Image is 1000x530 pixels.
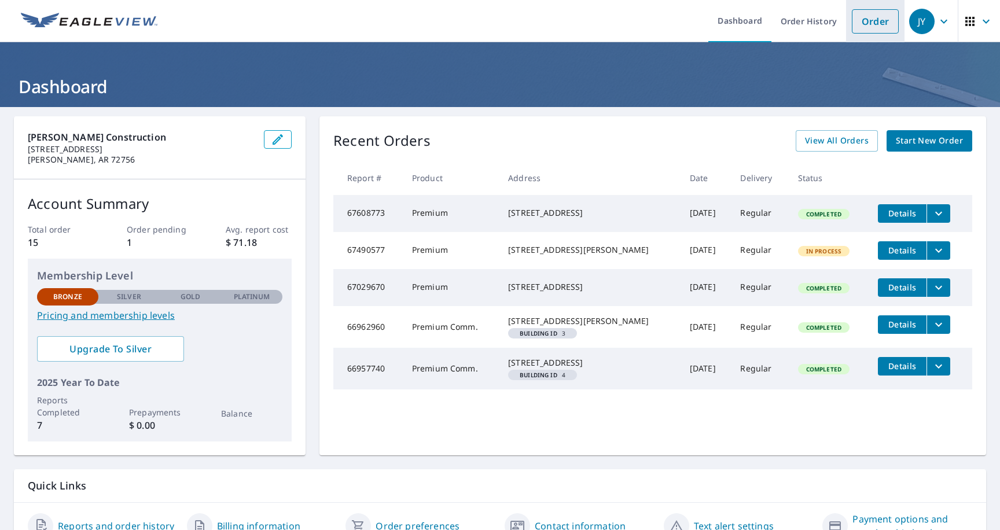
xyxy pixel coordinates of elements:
[333,130,431,152] p: Recent Orders
[333,306,403,348] td: 66962960
[37,268,282,284] p: Membership Level
[927,278,950,297] button: filesDropdownBtn-67029670
[885,282,920,293] span: Details
[731,306,788,348] td: Regular
[333,348,403,389] td: 66957740
[513,372,572,378] span: 4
[799,247,849,255] span: In Process
[508,357,671,369] div: [STREET_ADDRESS]
[731,348,788,389] td: Regular
[129,418,190,432] p: $ 0.00
[37,336,184,362] a: Upgrade To Silver
[403,232,499,269] td: Premium
[28,130,255,144] p: [PERSON_NAME] Construction
[508,281,671,293] div: [STREET_ADDRESS]
[14,75,986,98] h1: Dashboard
[731,161,788,195] th: Delivery
[805,134,869,148] span: View All Orders
[887,130,972,152] a: Start New Order
[28,193,292,214] p: Account Summary
[520,330,557,336] em: Building ID
[21,13,157,30] img: EV Logo
[878,204,927,223] button: detailsBtn-67608773
[885,208,920,219] span: Details
[226,235,292,249] p: $ 71.18
[226,223,292,235] p: Avg. report cost
[37,376,282,389] p: 2025 Year To Date
[53,292,82,302] p: Bronze
[789,161,869,195] th: Status
[681,161,731,195] th: Date
[28,144,255,154] p: [STREET_ADDRESS]
[885,245,920,256] span: Details
[333,195,403,232] td: 67608773
[799,365,848,373] span: Completed
[927,357,950,376] button: filesDropdownBtn-66957740
[852,9,899,34] a: Order
[37,418,98,432] p: 7
[927,241,950,260] button: filesDropdownBtn-67490577
[117,292,141,302] p: Silver
[28,479,972,493] p: Quick Links
[37,394,98,418] p: Reports Completed
[681,348,731,389] td: [DATE]
[37,308,282,322] a: Pricing and membership levels
[508,207,671,219] div: [STREET_ADDRESS]
[333,269,403,306] td: 67029670
[508,244,671,256] div: [STREET_ADDRESS][PERSON_NAME]
[927,315,950,334] button: filesDropdownBtn-66962960
[799,284,848,292] span: Completed
[896,134,963,148] span: Start New Order
[333,232,403,269] td: 67490577
[799,210,848,218] span: Completed
[520,372,557,378] em: Building ID
[129,406,190,418] p: Prepayments
[796,130,878,152] a: View All Orders
[28,235,94,249] p: 15
[681,269,731,306] td: [DATE]
[731,269,788,306] td: Regular
[878,357,927,376] button: detailsBtn-66957740
[508,315,671,327] div: [STREET_ADDRESS][PERSON_NAME]
[731,195,788,232] td: Regular
[878,315,927,334] button: detailsBtn-66962960
[878,241,927,260] button: detailsBtn-67490577
[799,323,848,332] span: Completed
[885,319,920,330] span: Details
[681,306,731,348] td: [DATE]
[127,223,193,235] p: Order pending
[403,306,499,348] td: Premium Comm.
[403,195,499,232] td: Premium
[681,232,731,269] td: [DATE]
[681,195,731,232] td: [DATE]
[28,223,94,235] p: Total order
[46,343,175,355] span: Upgrade To Silver
[181,292,200,302] p: Gold
[513,330,572,336] span: 3
[909,9,935,34] div: JY
[885,360,920,371] span: Details
[731,232,788,269] td: Regular
[403,269,499,306] td: Premium
[403,161,499,195] th: Product
[127,235,193,249] p: 1
[403,348,499,389] td: Premium Comm.
[28,154,255,165] p: [PERSON_NAME], AR 72756
[927,204,950,223] button: filesDropdownBtn-67608773
[234,292,270,302] p: Platinum
[221,407,282,419] p: Balance
[878,278,927,297] button: detailsBtn-67029670
[499,161,681,195] th: Address
[333,161,403,195] th: Report #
